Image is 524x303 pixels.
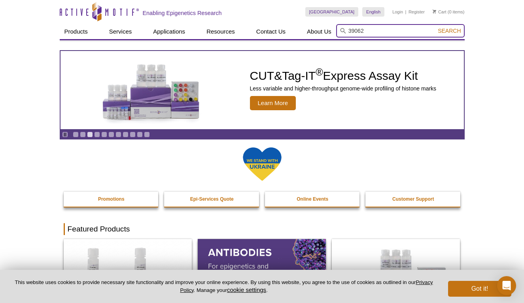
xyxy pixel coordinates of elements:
a: Go to slide 9 [130,132,136,137]
button: cookie settings [227,286,266,293]
a: Toggle autoplay [62,132,68,137]
a: Online Events [265,192,361,207]
a: Go to slide 2 [80,132,86,137]
div: Open Intercom Messenger [497,276,516,295]
p: This website uses cookies to provide necessary site functionality and improve your online experie... [13,279,435,294]
a: Contact Us [252,24,290,39]
img: Your Cart [433,9,436,13]
a: About Us [302,24,336,39]
a: Go to slide 7 [115,132,121,137]
a: Customer Support [365,192,461,207]
a: English [362,7,384,17]
a: Login [392,9,403,15]
h2: CUT&Tag-IT Express Assay Kit [250,70,437,82]
button: Search [435,27,463,34]
strong: Online Events [297,196,328,202]
a: Go to slide 11 [144,132,150,137]
strong: Epi-Services Quote [190,196,234,202]
p: Less variable and higher-throughput genome-wide profiling of histone marks [250,85,437,92]
a: Register [409,9,425,15]
li: (0 items) [433,7,465,17]
a: Go to slide 6 [108,132,114,137]
a: Privacy Policy [180,279,433,293]
li: | [405,7,407,17]
h2: Featured Products [64,223,461,235]
a: Applications [148,24,190,39]
a: Resources [202,24,240,39]
a: Epi-Services Quote [164,192,260,207]
span: Search [438,28,461,34]
a: Cart [433,9,446,15]
img: We Stand With Ukraine [242,147,282,182]
a: Go to slide 8 [123,132,129,137]
a: Products [60,24,93,39]
a: [GEOGRAPHIC_DATA] [305,7,359,17]
a: Go to slide 5 [101,132,107,137]
article: CUT&Tag-IT Express Assay Kit [61,51,464,129]
img: CUT&Tag-IT Express Assay Kit [86,47,216,134]
input: Keyword, Cat. No. [336,24,465,38]
a: Go to slide 10 [137,132,143,137]
button: Got it! [448,281,511,297]
a: Go to slide 1 [73,132,79,137]
a: Services [104,24,137,39]
a: Go to slide 4 [94,132,100,137]
sup: ® [316,66,323,77]
span: Learn More [250,96,296,110]
a: Promotions [64,192,159,207]
h2: Enabling Epigenetics Research [143,9,222,17]
a: Go to slide 3 [87,132,93,137]
a: CUT&Tag-IT Express Assay Kit CUT&Tag-IT®Express Assay Kit Less variable and higher-throughput gen... [61,51,464,129]
strong: Customer Support [392,196,434,202]
strong: Promotions [98,196,125,202]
